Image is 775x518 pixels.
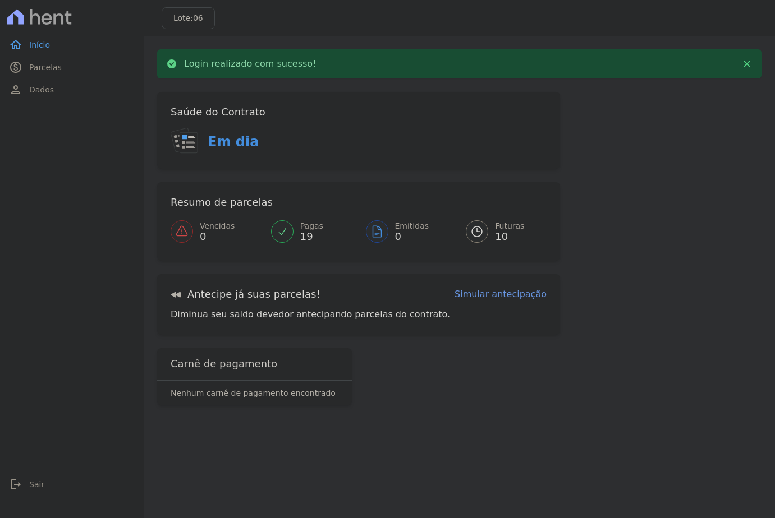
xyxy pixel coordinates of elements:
p: Login realizado com sucesso! [184,58,317,70]
span: 10 [495,232,524,241]
span: Parcelas [29,62,62,73]
span: 0 [395,232,429,241]
i: home [9,38,22,52]
h3: Saúde do Contrato [171,105,265,119]
span: 0 [200,232,235,241]
p: Nenhum carnê de pagamento encontrado [171,387,336,399]
a: Simular antecipação [455,288,547,301]
span: Dados [29,84,54,95]
a: Emitidas 0 [359,216,453,247]
a: Pagas 19 [264,216,359,247]
i: person [9,83,22,96]
span: Pagas [300,220,323,232]
a: homeInício [4,34,139,56]
span: Início [29,39,50,50]
span: Futuras [495,220,524,232]
p: Diminua seu saldo devedor antecipando parcelas do contrato. [171,308,450,321]
span: Vencidas [200,220,235,232]
span: 06 [193,13,203,22]
span: 19 [300,232,323,241]
a: Futuras 10 [452,216,547,247]
h3: Antecipe já suas parcelas! [171,288,320,301]
i: logout [9,478,22,491]
h3: Resumo de parcelas [171,196,273,209]
span: Emitidas [395,220,429,232]
a: Vencidas 0 [171,216,264,247]
h3: Em dia [208,132,259,152]
h3: Lote: [173,12,203,24]
span: Sair [29,479,44,490]
a: paidParcelas [4,56,139,78]
h3: Carnê de pagamento [171,357,277,371]
a: personDados [4,78,139,101]
i: paid [9,61,22,74]
a: logoutSair [4,473,139,496]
